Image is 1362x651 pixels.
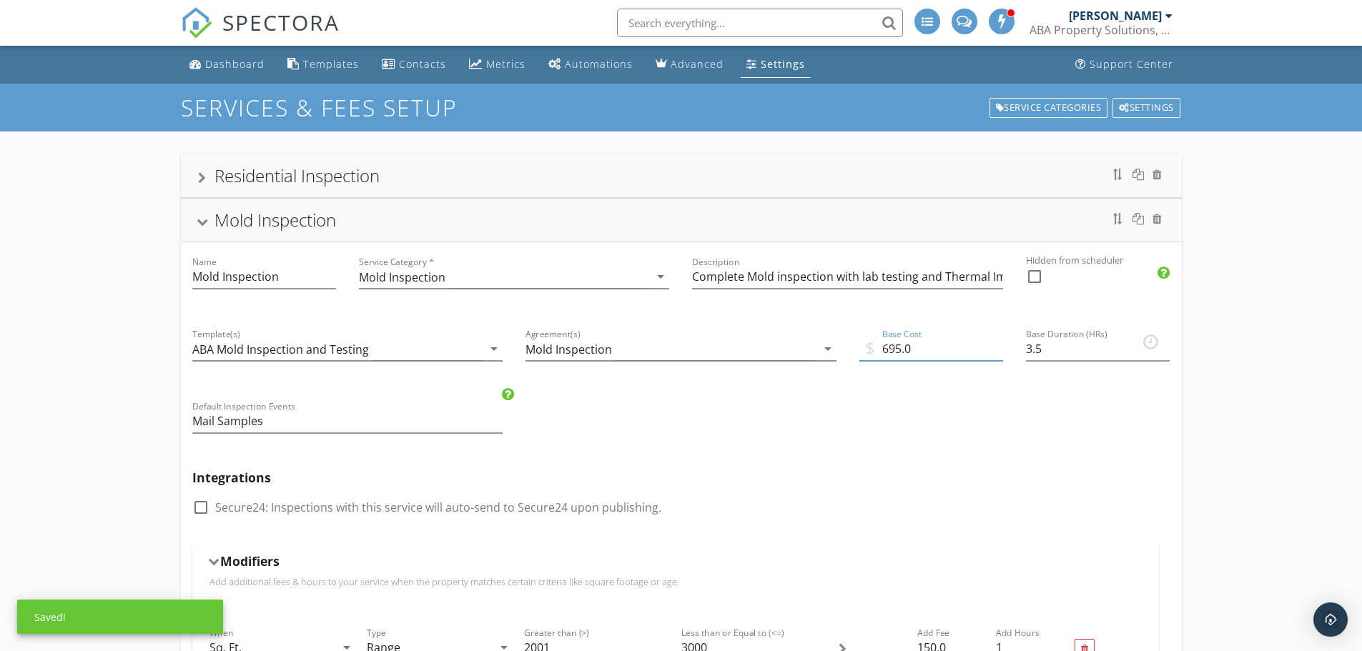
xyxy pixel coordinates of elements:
img: The Best Home Inspection Software - Spectora [181,7,212,39]
a: Support Center [1070,51,1179,78]
div: Mold Inspection [214,208,336,232]
div: Mold Inspection [359,271,445,284]
input: Base Duration (HRs) [1026,337,1170,361]
div: Residential Inspection [214,164,380,187]
div: Support Center [1090,57,1173,71]
div: Templates [303,57,359,71]
a: Dashboard [184,51,270,78]
i: arrow_drop_down [819,340,837,357]
a: SPECTORA [181,19,340,49]
div: Open Intercom Messenger [1313,602,1348,637]
div: ABA Mold Inspection and Testing [192,343,369,356]
div: Metrics [486,57,525,71]
a: Settings [741,51,811,78]
i: arrow_drop_down [485,340,503,357]
div: Settings [1112,98,1180,118]
h5: Integrations [192,470,1170,484]
input: Search everything... [617,9,903,37]
div: ABA Property Solutions, LLC [1030,23,1173,37]
div: Mold Inspection [525,343,612,356]
a: Service Categories [988,96,1110,119]
div: Dashboard [205,57,265,71]
label: Secure24: Inspections with this service will auto-send to Secure24 upon publishing. [215,500,661,515]
a: Templates [282,51,365,78]
h1: SERVICES & FEES SETUP [181,95,1182,120]
input: Base Cost [859,337,1003,361]
div: [PERSON_NAME] [1069,9,1162,23]
i: arrow_drop_down [652,268,669,285]
a: Automations (Advanced) [543,51,638,78]
div: Service Categories [990,98,1108,118]
input: Default Inspection Events [192,409,503,433]
div: Saved! [17,600,223,634]
a: Metrics [463,51,531,78]
h5: Modifiers [220,554,280,568]
div: Contacts [399,57,446,71]
div: Automations [565,57,633,71]
span: $ [865,335,875,361]
a: Contacts [376,51,452,78]
p: Add additional fees & hours to your service when the property matches certain criteria like squar... [209,576,1142,587]
div: Settings [761,57,805,71]
input: Description [692,265,1003,289]
a: Advanced [650,51,729,78]
div: Advanced [671,57,724,71]
span: SPECTORA [222,7,340,37]
input: Name [192,265,336,289]
a: Settings [1111,96,1182,119]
